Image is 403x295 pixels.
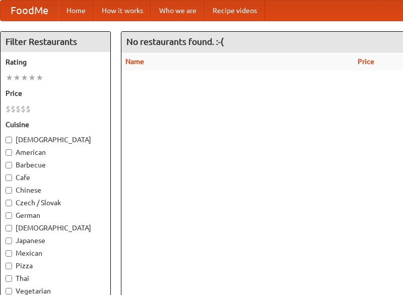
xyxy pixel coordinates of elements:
a: Home [58,1,94,21]
input: Barbecue [6,162,12,168]
a: Name [125,57,144,66]
li: ★ [21,72,28,83]
ng-pluralize: No restaurants found. :-( [126,37,224,46]
input: Vegetarian [6,288,12,294]
label: German [6,210,105,220]
label: Mexican [6,248,105,258]
label: [DEMOGRAPHIC_DATA] [6,135,105,145]
input: [DEMOGRAPHIC_DATA] [6,225,12,231]
li: ★ [6,72,13,83]
a: Who we are [151,1,205,21]
label: Czech / Slovak [6,198,105,208]
label: American [6,147,105,157]
h5: Rating [6,57,105,67]
li: ★ [36,72,43,83]
li: $ [16,103,21,114]
input: Japanese [6,238,12,244]
input: American [6,149,12,156]
input: Pizza [6,263,12,269]
label: [DEMOGRAPHIC_DATA] [6,223,105,233]
input: German [6,212,12,219]
a: FoodMe [1,1,58,21]
input: Cafe [6,174,12,181]
a: Price [358,57,374,66]
li: $ [21,103,26,114]
a: How it works [94,1,151,21]
li: $ [6,103,11,114]
input: Chinese [6,187,12,194]
input: Thai [6,275,12,282]
label: Chinese [6,185,105,195]
label: Cafe [6,172,105,183]
input: Mexican [6,250,12,257]
label: Barbecue [6,160,105,170]
a: Recipe videos [205,1,265,21]
label: Thai [6,273,105,283]
input: Czech / Slovak [6,200,12,206]
label: Japanese [6,235,105,246]
li: $ [11,103,16,114]
h5: Price [6,88,105,98]
input: [DEMOGRAPHIC_DATA] [6,137,12,143]
h5: Cuisine [6,120,105,130]
li: ★ [28,72,36,83]
label: Pizza [6,261,105,271]
li: ★ [13,72,21,83]
li: $ [26,103,31,114]
h4: Filter Restaurants [1,32,110,52]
